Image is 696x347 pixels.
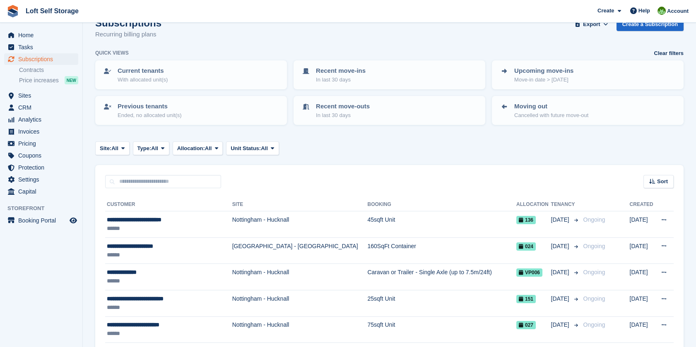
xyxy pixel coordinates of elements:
span: Capital [18,186,68,197]
td: [DATE] [630,211,655,238]
h6: Quick views [95,49,129,57]
a: menu [4,186,78,197]
a: menu [4,126,78,137]
button: Unit Status: All [226,141,279,155]
a: Preview store [68,215,78,225]
a: menu [4,138,78,149]
a: Upcoming move-ins Move-in date > [DATE] [493,61,683,89]
span: CRM [18,102,68,113]
a: Create a Subscription [617,17,684,31]
h1: Subscriptions [95,17,161,29]
span: [DATE] [551,215,571,224]
p: In last 30 days [316,111,370,120]
td: [DATE] [630,290,655,316]
a: menu [4,215,78,226]
span: Storefront [7,204,82,213]
span: Ongoing [583,243,605,249]
span: [DATE] [551,268,571,277]
span: 136 [516,216,536,224]
button: Export [573,17,610,31]
span: Sites [18,90,68,101]
span: Create [597,7,614,15]
span: Invoices [18,126,68,137]
button: Type: All [133,141,169,155]
span: Sort [657,177,668,186]
th: Site [232,198,368,211]
a: Clear filters [654,49,684,57]
span: All [205,144,212,153]
span: Booking Portal [18,215,68,226]
img: James Johnson [657,7,666,15]
span: All [261,144,268,153]
a: Moving out Cancelled with future move-out [493,97,683,124]
span: All [151,144,158,153]
td: 160SqFt Container [367,237,516,264]
span: Price increases [19,77,59,84]
p: Recent move-outs [316,102,370,111]
td: [DATE] [630,316,655,343]
a: menu [4,53,78,65]
p: Recent move-ins [316,66,366,76]
th: Customer [105,198,232,211]
span: Subscriptions [18,53,68,65]
a: Recent move-ins In last 30 days [294,61,484,89]
td: [DATE] [630,237,655,264]
span: Analytics [18,114,68,125]
span: 024 [516,242,536,251]
a: menu [4,114,78,125]
a: menu [4,150,78,161]
span: [DATE] [551,294,571,303]
span: Protection [18,162,68,173]
th: Booking [367,198,516,211]
td: 25sqft Unit [367,290,516,316]
td: Nottingham - Hucknall [232,316,368,343]
a: menu [4,29,78,41]
span: Ongoing [583,216,605,223]
p: Cancelled with future move-out [514,111,588,120]
td: Nottingham - Hucknall [232,211,368,238]
span: VP006 [516,268,542,277]
span: Ongoing [583,321,605,328]
button: Allocation: All [173,141,223,155]
span: Type: [137,144,152,153]
span: Ongoing [583,269,605,275]
a: menu [4,102,78,113]
span: Site: [100,144,111,153]
span: Pricing [18,138,68,149]
td: [GEOGRAPHIC_DATA] - [GEOGRAPHIC_DATA] [232,237,368,264]
span: Settings [18,174,68,185]
span: Unit Status: [231,144,261,153]
a: menu [4,162,78,173]
p: With allocated unit(s) [118,76,168,84]
span: 027 [516,321,536,329]
p: Upcoming move-ins [514,66,573,76]
a: menu [4,90,78,101]
a: Recent move-outs In last 30 days [294,97,484,124]
span: Export [583,20,600,29]
td: 45sqft Unit [367,211,516,238]
button: Site: All [95,141,130,155]
td: 75sqft Unit [367,316,516,343]
a: Current tenants With allocated unit(s) [96,61,286,89]
p: Ended, no allocated unit(s) [118,111,182,120]
div: NEW [65,76,78,84]
span: [DATE] [551,242,571,251]
td: Nottingham - Hucknall [232,264,368,290]
span: All [111,144,118,153]
a: menu [4,41,78,53]
span: [DATE] [551,321,571,329]
p: Previous tenants [118,102,182,111]
span: Account [667,7,689,15]
th: Allocation [516,198,551,211]
th: Tenancy [551,198,580,211]
span: Allocation: [177,144,205,153]
a: Contracts [19,66,78,74]
span: Ongoing [583,295,605,302]
span: Tasks [18,41,68,53]
span: Home [18,29,68,41]
p: In last 30 days [316,76,366,84]
span: Help [638,7,650,15]
a: Price increases NEW [19,76,78,85]
p: Moving out [514,102,588,111]
span: Coupons [18,150,68,161]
